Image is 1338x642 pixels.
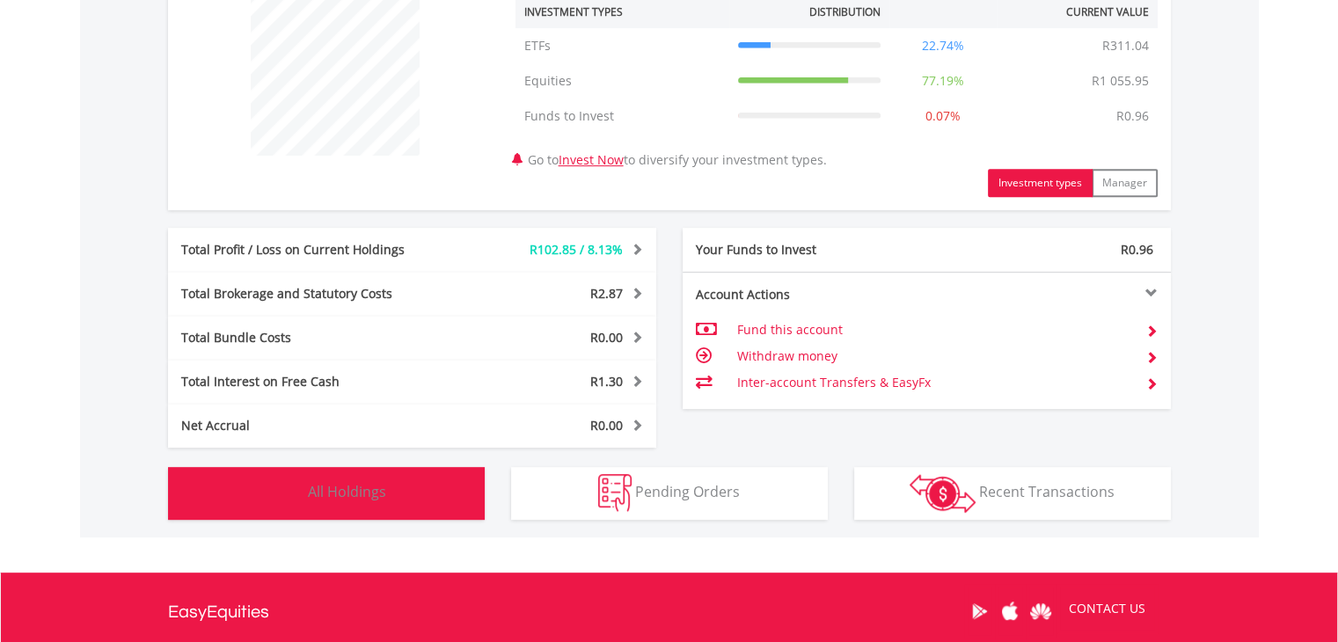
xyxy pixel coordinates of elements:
button: Investment types [988,169,1093,197]
td: 77.19% [889,63,997,98]
span: Recent Transactions [979,482,1115,501]
td: R0.96 [1108,98,1158,134]
a: Huawei [1026,584,1057,638]
div: Total Brokerage and Statutory Costs [168,285,453,303]
a: CONTACT US [1057,584,1158,633]
td: 22.74% [889,28,997,63]
td: Withdraw money [736,343,1131,369]
div: Net Accrual [168,417,453,434]
button: Manager [1092,169,1158,197]
button: All Holdings [168,467,485,520]
img: transactions-zar-wht.png [910,474,976,513]
div: Account Actions [683,286,927,303]
span: All Holdings [308,482,386,501]
div: Your Funds to Invest [683,241,927,259]
span: R102.85 / 8.13% [530,241,623,258]
div: Distribution [809,4,881,19]
td: R311.04 [1093,28,1158,63]
a: Invest Now [559,151,624,168]
span: Pending Orders [635,482,740,501]
td: Fund this account [736,317,1131,343]
td: Funds to Invest [515,98,729,134]
span: R0.00 [590,329,623,346]
td: Equities [515,63,729,98]
div: Total Profit / Loss on Current Holdings [168,241,453,259]
span: R1.30 [590,373,623,390]
td: 0.07% [889,98,997,134]
span: R0.96 [1121,241,1153,258]
img: pending_instructions-wht.png [598,474,632,512]
span: R2.87 [590,285,623,302]
button: Pending Orders [511,467,828,520]
a: Google Play [964,584,995,638]
div: Total Interest on Free Cash [168,373,453,390]
img: holdings-wht.png [267,474,304,512]
td: R1 055.95 [1083,63,1158,98]
button: Recent Transactions [854,467,1171,520]
td: ETFs [515,28,729,63]
a: Apple [995,584,1026,638]
div: Total Bundle Costs [168,329,453,347]
span: R0.00 [590,417,623,434]
td: Inter-account Transfers & EasyFx [736,369,1131,396]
